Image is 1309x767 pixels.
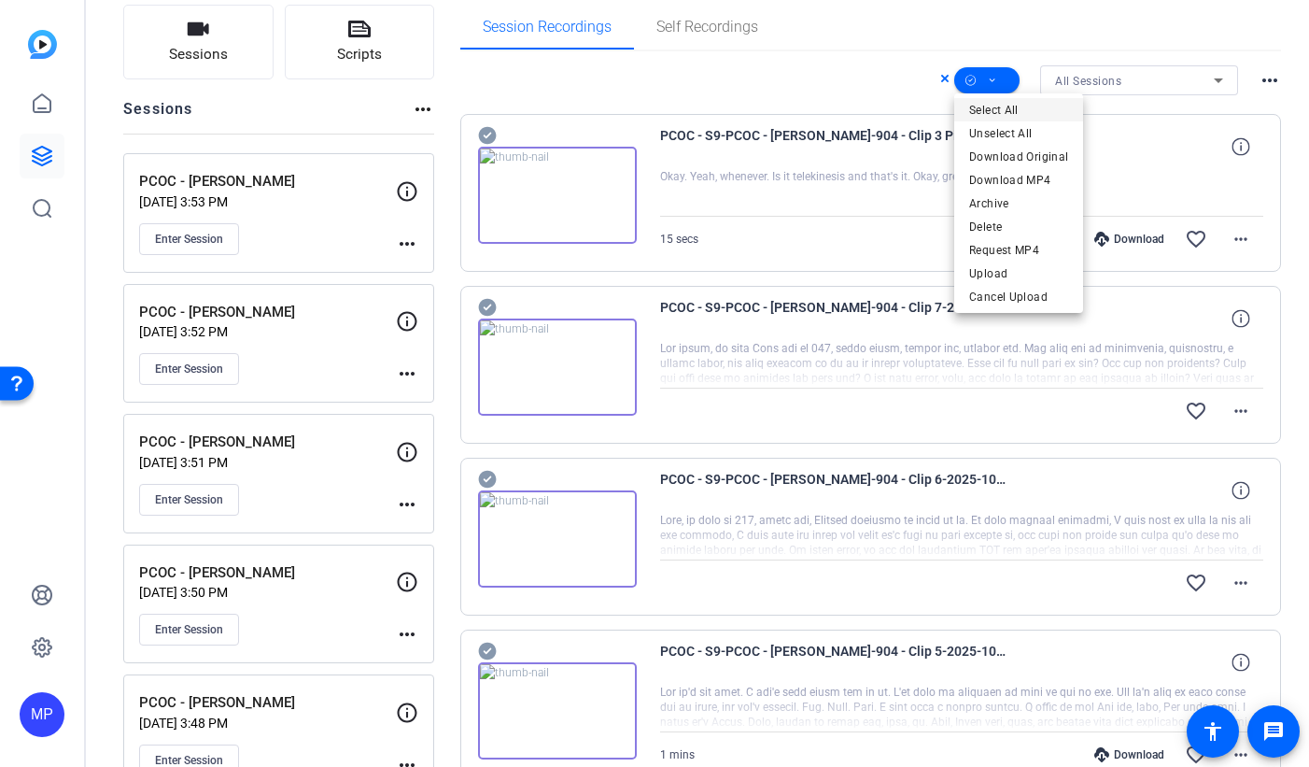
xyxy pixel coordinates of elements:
[969,263,1068,285] span: Upload
[969,216,1068,238] span: Delete
[969,239,1068,262] span: Request MP4
[969,169,1068,192] span: Download MP4
[969,122,1068,145] span: Unselect All
[969,192,1068,215] span: Archive
[969,286,1068,308] span: Cancel Upload
[969,146,1068,168] span: Download Original
[969,99,1068,121] span: Select All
